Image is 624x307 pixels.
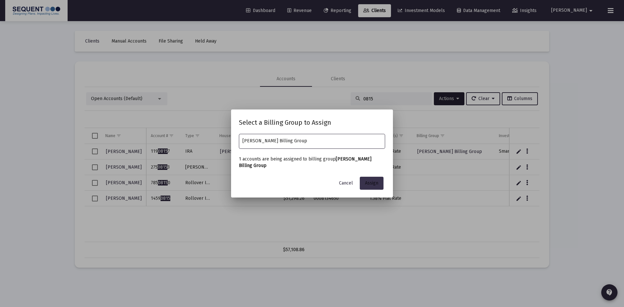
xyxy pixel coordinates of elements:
[239,117,385,128] h2: Select a Billing Group to Assign
[239,156,385,169] p: 1 accounts are being assigned to billing group
[242,138,382,144] input: Select a billing group
[365,180,378,186] span: Assign
[334,177,358,190] button: Cancel
[360,177,383,190] button: Assign
[339,180,353,186] span: Cancel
